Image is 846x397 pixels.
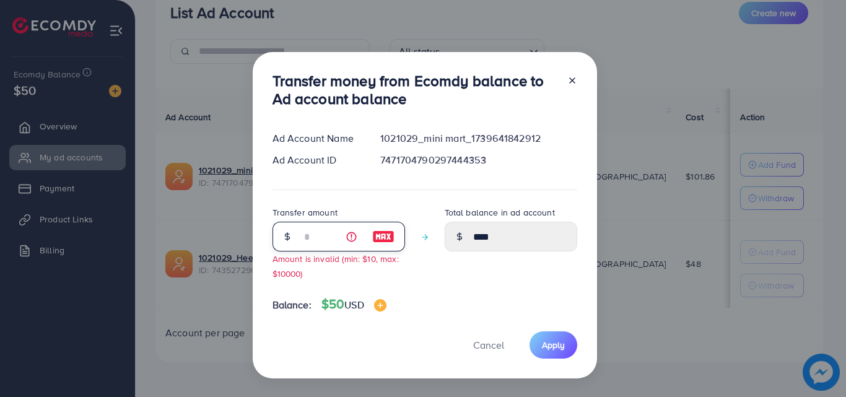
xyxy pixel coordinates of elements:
[263,131,371,146] div: Ad Account Name
[374,299,386,312] img: image
[542,339,565,351] span: Apply
[530,331,577,358] button: Apply
[370,153,587,167] div: 7471704790297444353
[473,338,504,352] span: Cancel
[263,153,371,167] div: Ad Account ID
[273,72,557,108] h3: Transfer money from Ecomdy balance to Ad account balance
[273,206,338,219] label: Transfer amount
[445,206,555,219] label: Total balance in ad account
[321,297,386,312] h4: $50
[458,331,520,358] button: Cancel
[344,298,364,312] span: USD
[273,253,399,279] small: Amount is invalid (min: $10, max: $10000)
[370,131,587,146] div: 1021029_mini mart_1739641842912
[273,298,312,312] span: Balance:
[372,229,395,244] img: image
